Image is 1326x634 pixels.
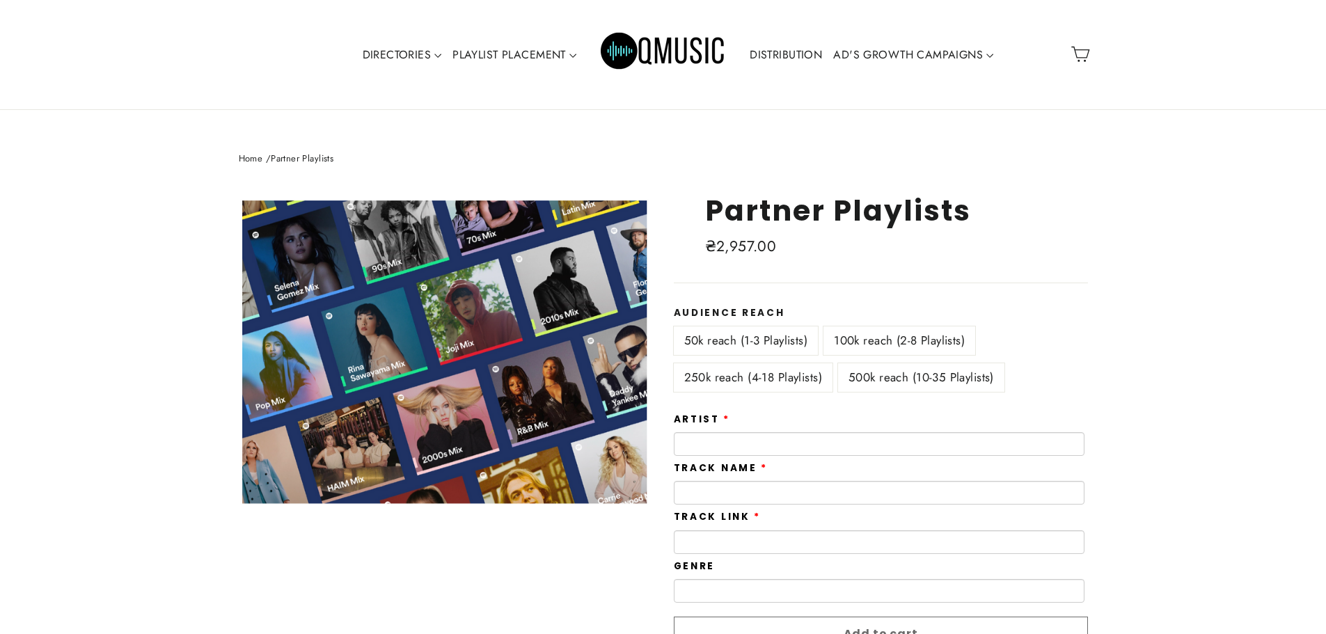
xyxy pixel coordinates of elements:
label: Artist [674,414,730,425]
span: / [266,152,271,165]
nav: breadcrumbs [239,152,1088,166]
label: 500k reach (10-35 Playlists) [838,363,1004,392]
label: Audience Reach [674,308,1088,319]
label: Track Link [674,512,761,523]
a: DISTRIBUTION [744,39,828,71]
a: PLAYLIST PLACEMENT [447,39,582,71]
label: Genre [674,561,716,572]
label: 250k reach (4-18 Playlists) [674,363,832,392]
label: 50k reach (1-3 Playlists) [674,326,819,355]
span: ₴2,957.00 [705,236,777,257]
div: Primary [313,14,1013,95]
a: DIRECTORIES [357,39,448,71]
a: AD'S GROWTH CAMPAIGNS [828,39,999,71]
label: 100k reach (2-8 Playlists) [823,326,975,355]
label: Track Name [674,463,768,474]
h1: Partner Playlists [705,193,1088,228]
img: Q Music Promotions [601,23,726,86]
a: Home [239,152,263,165]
